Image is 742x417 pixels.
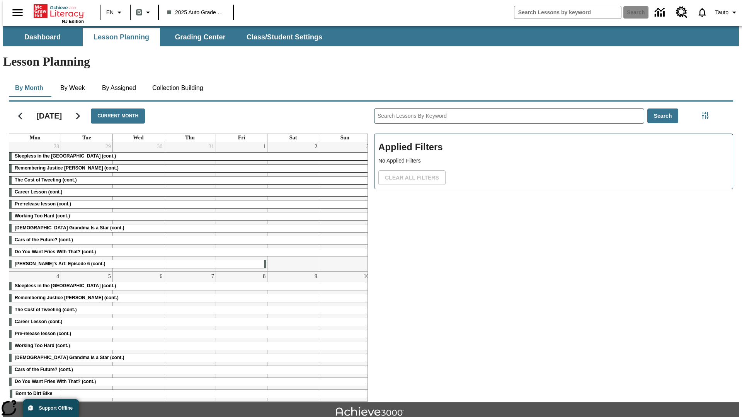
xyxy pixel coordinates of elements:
[216,142,267,272] td: August 1, 2025
[378,138,729,157] h2: Applied Filters
[61,271,113,401] td: August 5, 2025
[112,142,164,272] td: July 30, 2025
[9,294,371,302] div: Remembering Justice O'Connor (cont.)
[9,282,371,290] div: Sleepless in the Animal Kingdom (cont.)
[131,134,145,142] a: Wednesday
[715,8,728,17] span: Tauto
[15,177,77,183] span: The Cost of Tweeting (cont.)
[155,142,164,151] a: July 30, 2025
[164,142,216,272] td: July 31, 2025
[267,142,319,272] td: August 2, 2025
[15,165,119,171] span: Remembering Justice O'Connor (cont.)
[261,142,267,151] a: August 1, 2025
[28,134,42,142] a: Monday
[6,1,29,24] button: Open side menu
[15,379,96,384] span: Do You Want Fries With That? (cont.)
[91,108,145,124] button: Current Month
[15,307,77,312] span: The Cost of Tweeting (cont.)
[3,26,739,46] div: SubNavbar
[313,272,319,281] a: August 9, 2025
[650,2,671,23] a: Data Center
[9,378,371,386] div: Do You Want Fries With That? (cont.)
[39,405,73,411] span: Support Offline
[184,134,196,142] a: Thursday
[3,54,739,69] h1: Lesson Planning
[514,6,621,19] input: search field
[9,212,371,220] div: Working Too Hard (cont.)
[207,142,216,151] a: July 31, 2025
[53,79,92,97] button: By Week
[15,213,70,219] span: Working Too Hard (cont.)
[15,283,116,288] span: Sleepless in the Animal Kingdom (cont.)
[319,142,371,272] td: August 3, 2025
[34,3,84,19] a: Home
[9,248,371,256] div: Do You Want Fries With That? (cont.)
[106,8,114,17] span: EN
[378,157,729,165] p: No Applied Filters
[61,142,113,272] td: July 29, 2025
[15,343,70,348] span: Working Too Hard (cont.)
[216,271,267,401] td: August 8, 2025
[133,5,156,19] button: Boost Class color is gray green. Change class color
[107,272,112,281] a: August 5, 2025
[671,2,692,23] a: Resource Center, Will open in new tab
[10,106,30,126] button: Previous
[9,176,371,184] div: The Cost of Tweeting (cont.)
[9,153,371,160] div: Sleepless in the Animal Kingdom (cont.)
[15,319,62,324] span: Career Lesson (cont.)
[647,108,679,124] button: Search
[9,306,371,314] div: The Cost of Tweeting (cont.)
[261,272,267,281] a: August 8, 2025
[15,201,71,207] span: Pre-release lesson (cont.)
[23,399,79,417] button: Support Offline
[158,272,164,281] a: August 6, 2025
[9,271,61,401] td: August 4, 2025
[15,367,73,372] span: Cars of the Future? (cont.)
[9,318,371,326] div: Career Lesson (cont.)
[103,5,128,19] button: Language: EN, Select a language
[319,271,371,401] td: August 10, 2025
[9,224,371,232] div: South Korean Grandma Is a Star (cont.)
[9,366,371,374] div: Cars of the Future? (cont.)
[210,272,216,281] a: August 7, 2025
[15,225,124,231] span: South Korean Grandma Is a Star (cont.)
[164,271,216,401] td: August 7, 2025
[365,142,371,151] a: August 3, 2025
[162,28,239,46] button: Grading Center
[52,142,61,151] a: July 28, 2025
[146,79,209,97] button: Collection Building
[15,295,119,300] span: Remembering Justice O'Connor (cont.)
[9,79,49,97] button: By Month
[9,330,371,338] div: Pre-release lesson (cont.)
[55,272,61,281] a: August 4, 2025
[36,111,62,120] h2: [DATE]
[712,5,742,19] button: Profile/Settings
[692,2,712,22] a: Notifications
[96,79,142,97] button: By Assigned
[15,355,124,360] span: South Korean Grandma Is a Star (cont.)
[15,237,73,242] span: Cars of the Future? (cont.)
[698,108,713,123] button: Filters Side menu
[288,134,298,142] a: Saturday
[4,28,81,46] button: Dashboard
[9,342,371,350] div: Working Too Hard (cont.)
[137,7,141,17] span: B
[104,142,112,151] a: July 29, 2025
[68,106,88,126] button: Next
[237,134,247,142] a: Friday
[374,134,733,189] div: Applied Filters
[368,98,733,402] div: Search
[15,331,71,336] span: Pre-release lesson (cont.)
[112,271,164,401] td: August 6, 2025
[313,142,319,151] a: August 2, 2025
[267,271,319,401] td: August 9, 2025
[9,188,371,196] div: Career Lesson (cont.)
[3,98,368,402] div: Calendar
[10,390,370,398] div: Born to Dirt Bike
[240,28,328,46] button: Class/Student Settings
[83,28,160,46] button: Lesson Planning
[15,261,105,266] span: Violet's Art: Episode 6 (cont.)
[9,354,371,362] div: South Korean Grandma Is a Star (cont.)
[9,164,371,172] div: Remembering Justice O'Connor (cont.)
[9,236,371,244] div: Cars of the Future? (cont.)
